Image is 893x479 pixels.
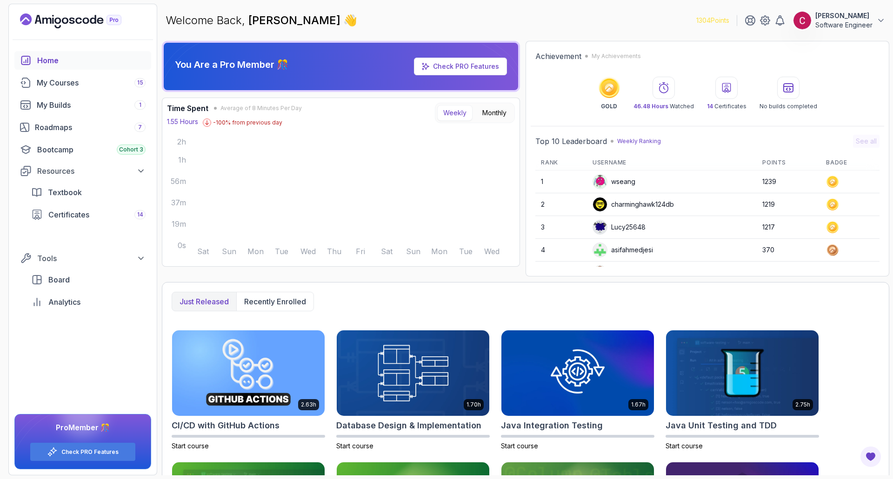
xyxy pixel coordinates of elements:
div: Bootcamp [37,144,146,155]
span: Board [48,274,70,285]
span: Start course [501,442,538,450]
p: Weekly Ranking [617,138,661,145]
img: default monster avatar [593,220,607,234]
span: Start course [172,442,209,450]
button: user profile image[PERSON_NAME]Software Engineer [793,11,886,30]
p: 1.55 Hours [167,117,198,126]
td: 1219 [757,193,820,216]
p: No builds completed [760,103,817,110]
a: Landing page [20,13,143,28]
span: 46.48 Hours [633,103,668,110]
td: 2 [535,193,587,216]
span: Start course [336,442,373,450]
td: 1217 [757,216,820,239]
img: Java Integration Testing card [501,330,654,416]
p: 1.70h [466,401,481,408]
a: Check PRO Features [61,448,119,456]
th: Username [587,155,757,171]
img: Database Design & Implementation card [337,330,489,416]
p: 2.75h [795,401,810,408]
span: Textbook [48,187,82,198]
img: default monster avatar [593,175,607,189]
button: Resources [14,163,151,179]
div: My Courses [37,77,146,88]
div: Tools [37,253,146,264]
p: 1304 Points [696,16,729,25]
p: 1.67h [631,401,646,408]
tspan: Tue [275,247,288,256]
a: Java Unit Testing and TDD card2.75hJava Unit Testing and TDDStart course [666,330,819,451]
p: 2.63h [301,401,316,408]
a: courses [14,73,151,92]
th: Badge [820,155,880,171]
p: Software Engineer [815,20,873,30]
a: Java Integration Testing card1.67hJava Integration TestingStart course [501,330,654,451]
div: Home [37,55,146,66]
span: 👋 [343,13,358,28]
img: user profile image [793,12,811,29]
span: Analytics [48,296,80,308]
div: charminghawk124db [593,197,674,212]
a: Database Design & Implementation card1.70hDatabase Design & ImplementationStart course [336,330,490,451]
td: 1239 [757,171,820,193]
button: Monthly [476,105,513,121]
img: Java Unit Testing and TDD card [666,330,819,416]
p: GOLD [601,103,617,110]
tspan: Thu [327,247,341,256]
p: Certificates [707,103,746,110]
td: 1 [535,171,587,193]
div: Sabrina0704 [593,265,651,280]
tspan: Sun [406,247,420,256]
p: Recently enrolled [244,296,306,307]
h2: CI/CD with GitHub Actions [172,419,280,432]
a: analytics [26,293,151,311]
a: Check PRO Features [414,58,507,75]
td: 351 [757,262,820,284]
a: home [14,51,151,70]
span: Average of 8 Minutes Per Day [220,105,302,112]
a: builds [14,96,151,114]
td: 5 [535,262,587,284]
span: Certificates [48,209,89,220]
span: 1 [139,101,141,109]
th: Points [757,155,820,171]
div: asifahmedjesi [593,243,653,257]
div: Lucy25648 [593,220,646,235]
p: You Are a Pro Member 🎊 [175,58,288,71]
th: Rank [535,155,587,171]
img: user profile image [593,243,607,257]
tspan: Sat [381,247,393,256]
button: Just released [172,292,236,311]
h2: Achievement [535,51,581,62]
td: 4 [535,239,587,262]
tspan: Sat [197,247,209,256]
h3: Time Spent [167,103,208,114]
p: [PERSON_NAME] [815,11,873,20]
tspan: 2h [177,137,186,146]
h2: Java Integration Testing [501,419,603,432]
p: -100 % from previous day [213,119,282,126]
button: Tools [14,250,151,267]
h2: Top 10 Leaderboard [535,136,607,147]
button: Check PRO Features [30,442,136,461]
tspan: Mon [247,247,264,256]
div: My Builds [37,99,146,111]
span: Start course [666,442,703,450]
p: Welcome Back, [166,13,357,28]
a: Check PRO Features [433,62,499,70]
tspan: 56m [171,177,186,186]
tspan: 37m [171,198,186,207]
p: My Achievements [592,52,641,60]
tspan: Fri [356,247,365,256]
span: 14 [707,103,713,110]
a: CI/CD with GitHub Actions card2.63hCI/CD with GitHub ActionsStart course [172,330,325,451]
a: roadmaps [14,118,151,137]
button: Weekly [437,105,473,121]
img: default monster avatar [593,266,607,280]
p: Watched [633,103,694,110]
span: [PERSON_NAME] [248,13,343,27]
span: 7 [138,124,142,131]
button: Open Feedback Button [860,446,882,468]
a: bootcamp [14,140,151,159]
span: 15 [137,79,143,86]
